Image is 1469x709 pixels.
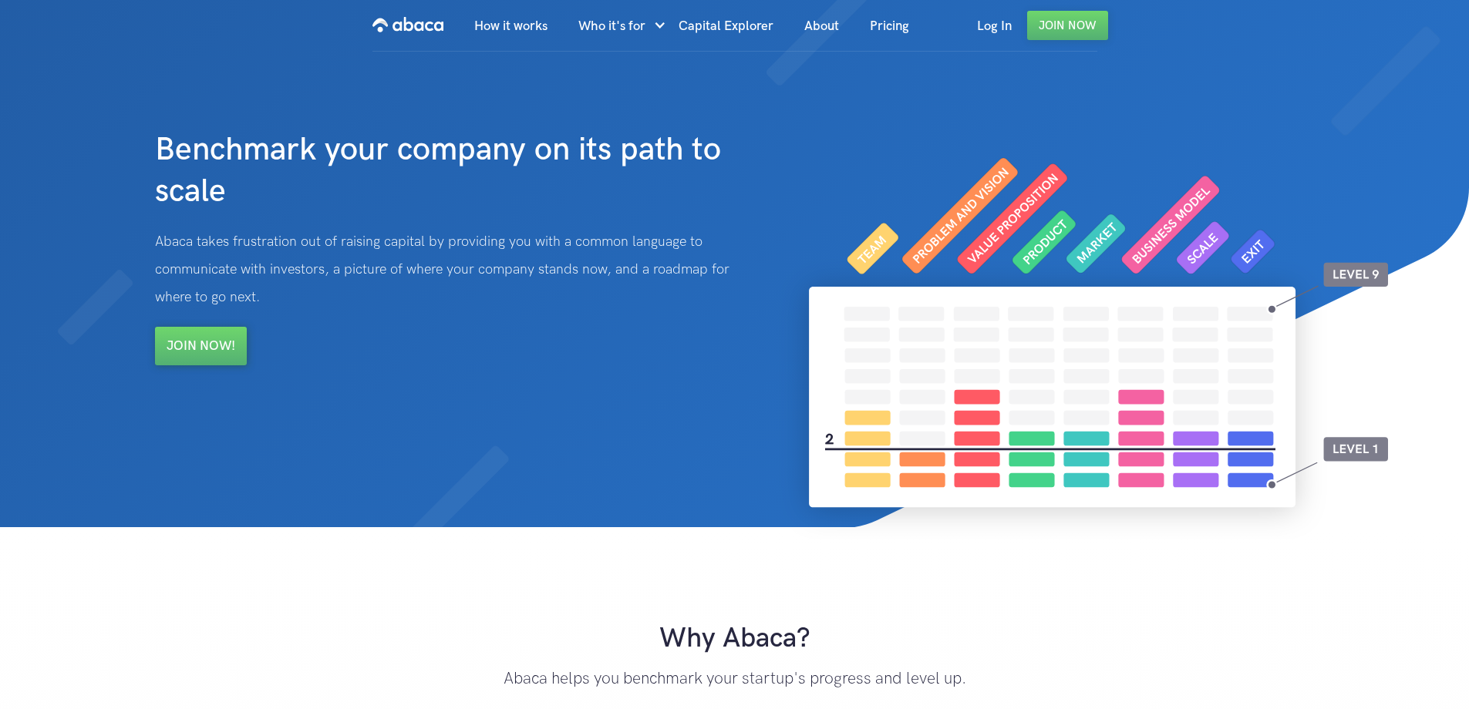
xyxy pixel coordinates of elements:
[1027,11,1108,40] a: Join Now
[372,12,443,37] img: Abaca logo
[659,622,810,655] strong: Why Abaca?
[155,327,247,365] a: Join Now!
[155,130,721,211] strong: Benchmark your company on its path to scale
[155,228,756,311] p: Abaca takes frustration out of raising capital by providing you with a common language to communi...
